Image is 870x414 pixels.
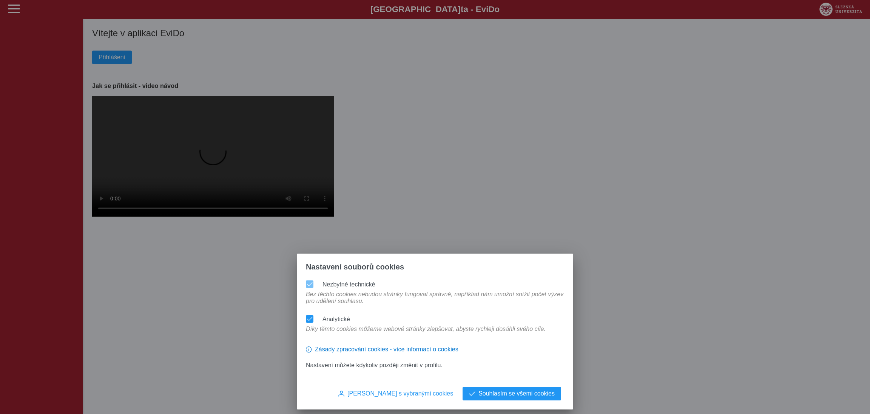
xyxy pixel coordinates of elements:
label: Nezbytné technické [322,281,375,288]
button: Souhlasím se všemi cookies [463,387,561,400]
div: Bez těchto cookies nebudou stránky fungovat správně, například nám umožní snížit počet výzev pro ... [303,291,567,312]
span: Souhlasím se všemi cookies [478,390,555,397]
span: Zásady zpracování cookies - více informací o cookies [315,346,458,353]
div: Díky těmto cookies můžeme webové stránky zlepšovat, abyste rychleji dosáhli svého cíle. [303,326,549,340]
a: Zásady zpracování cookies - více informací o cookies [306,349,458,356]
span: Nastavení souborů cookies [306,263,404,271]
span: [PERSON_NAME] s vybranými cookies [347,390,453,397]
p: Nastavení můžete kdykoliv později změnit v profilu. [306,362,564,369]
button: Zásady zpracování cookies - více informací o cookies [306,343,458,356]
label: Analytické [322,316,350,322]
button: [PERSON_NAME] s vybranými cookies [332,387,460,400]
